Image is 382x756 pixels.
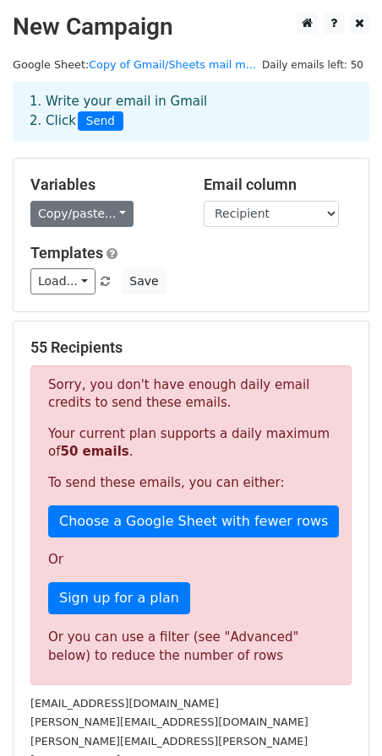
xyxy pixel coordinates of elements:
h5: Variables [30,175,178,194]
small: Google Sheet: [13,58,256,71]
a: Daily emails left: 50 [256,58,369,71]
p: Your current plan supports a daily maximum of . [48,425,334,461]
a: Copy of Gmail/Sheets mail m... [89,58,256,71]
button: Save [122,268,166,294]
h5: Email column [204,175,352,194]
a: Choose a Google Sheet with fewer rows [48,505,339,537]
div: 1. Write your email in Gmail 2. Click [17,92,365,131]
strong: 50 emails [60,444,128,459]
p: To send these emails, you can either: [48,474,334,492]
iframe: Chat Widget [297,675,382,756]
a: Sign up for a plan [48,582,190,614]
h5: 55 Recipients [30,338,352,357]
span: Send [78,111,123,132]
a: Copy/paste... [30,201,134,227]
h2: New Campaign [13,13,369,41]
a: Templates [30,244,103,262]
span: Daily emails left: 50 [256,56,369,74]
small: [PERSON_NAME][EMAIL_ADDRESS][DOMAIN_NAME] [30,715,308,728]
div: Or you can use a filter (see "Advanced" below) to reduce the number of rows [48,628,334,666]
a: Load... [30,268,95,294]
small: [EMAIL_ADDRESS][DOMAIN_NAME] [30,697,219,710]
p: Sorry, you don't have enough daily email credits to send these emails. [48,376,334,412]
p: Or [48,551,334,569]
